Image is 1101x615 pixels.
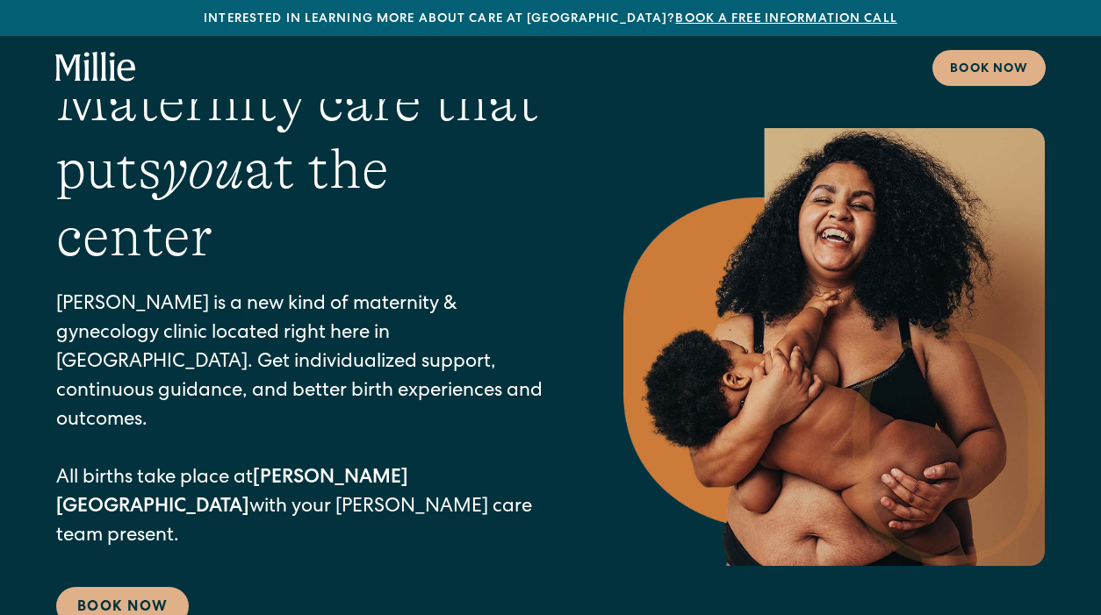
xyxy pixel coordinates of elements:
a: home [55,52,136,83]
div: Book now [950,61,1028,79]
em: you [162,138,244,201]
h1: Maternity care that puts at the center [56,68,553,270]
a: Book a free information call [675,13,896,25]
p: [PERSON_NAME] is a new kind of maternity & gynecology clinic located right here in [GEOGRAPHIC_DA... [56,291,553,552]
a: Book now [932,50,1046,86]
img: Smiling mother with her baby in arms, celebrating body positivity and the nurturing bond of postp... [623,128,1045,566]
